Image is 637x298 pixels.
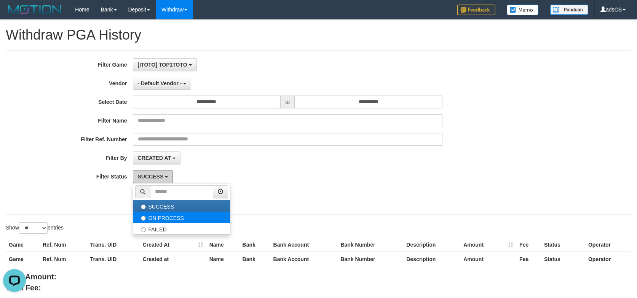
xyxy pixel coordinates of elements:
th: Bank Number [337,252,403,266]
select: Showentries [19,222,48,234]
input: SUCCESS [141,204,146,209]
button: SUCCESS [133,170,173,183]
th: Status [541,252,585,266]
button: CREATED AT [133,151,181,164]
th: Created at [140,252,206,266]
th: Name [206,238,239,252]
label: FAILED [133,223,230,234]
th: Name [206,252,239,266]
img: MOTION_logo.png [6,4,64,15]
th: Amount [460,238,516,252]
th: Trans. UID [87,252,140,266]
input: FAILED [141,227,146,232]
button: - Default Vendor - [133,77,192,90]
th: Bank [239,252,270,266]
th: Ref. Num [40,252,87,266]
th: Bank Number [337,238,403,252]
th: Status [541,238,585,252]
th: Game [6,238,40,252]
span: to [280,96,295,108]
img: Feedback.jpg [457,5,495,15]
label: ON PROCESS [133,212,230,223]
th: Amount [460,252,516,266]
img: Button%20Memo.svg [507,5,539,15]
th: Description [403,252,460,266]
h1: Withdraw PGA History [6,27,631,43]
th: Bank [239,238,270,252]
label: SUCCESS [133,200,230,212]
th: Fee [516,238,541,252]
th: Bank Account [270,252,338,266]
th: Trans. UID [87,238,140,252]
th: Operator [585,252,631,266]
input: ON PROCESS [141,216,146,221]
button: Open LiveChat chat widget [3,3,26,26]
img: panduan.png [550,5,588,15]
th: Created At [140,238,206,252]
span: [ITOTO] TOP1TOTO [138,62,187,68]
span: SUCCESS [138,174,164,180]
th: Fee [516,252,541,266]
th: Bank Account [270,238,338,252]
th: Ref. Num [40,238,87,252]
button: [ITOTO] TOP1TOTO [133,58,197,71]
th: Operator [585,238,631,252]
th: Description [403,238,460,252]
th: Game [6,252,40,266]
label: Show entries [6,222,64,234]
span: CREATED AT [138,155,171,161]
span: - Default Vendor - [138,80,182,86]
